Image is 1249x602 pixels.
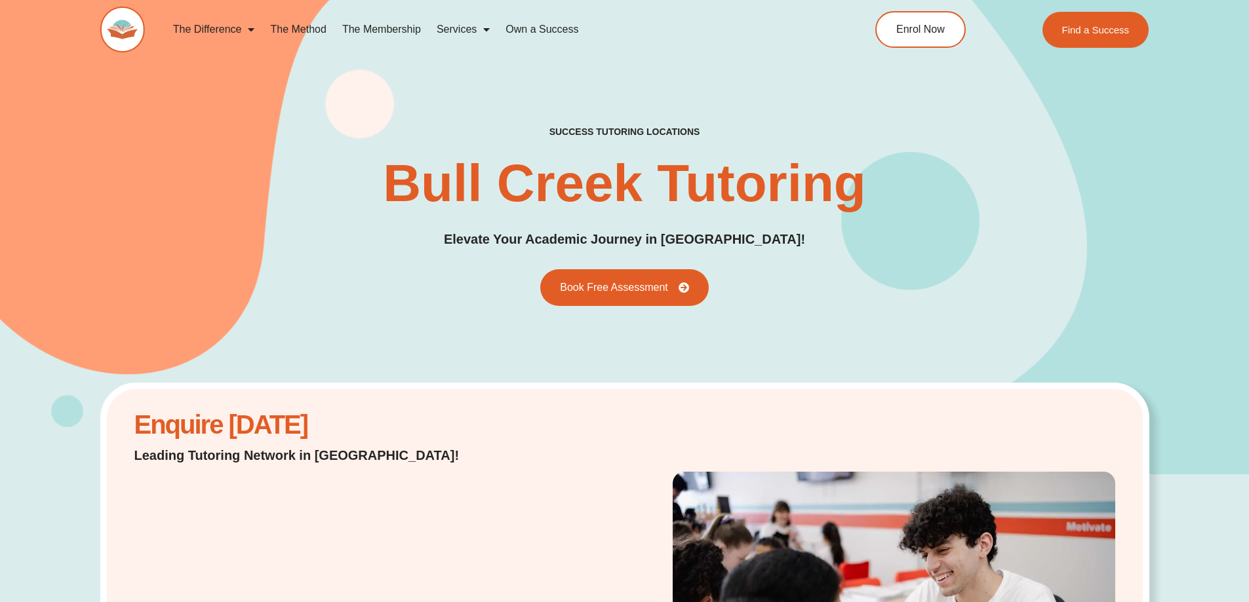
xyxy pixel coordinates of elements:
a: Own a Success [498,14,586,45]
span: Find a Success [1062,25,1130,35]
a: Enrol Now [875,11,966,48]
span: Enrol Now [896,24,945,35]
span: Book Free Assessment [560,282,668,293]
a: Services [429,14,498,45]
a: The Method [262,14,334,45]
p: Leading Tutoring Network in [GEOGRAPHIC_DATA]! [134,446,513,464]
nav: Menu [165,14,816,45]
p: Elevate Your Academic Journey in [GEOGRAPHIC_DATA]! [444,229,805,250]
a: Find a Success [1042,12,1149,48]
h2: success tutoring locations [549,126,700,138]
a: The Membership [334,14,429,45]
h2: Enquire [DATE] [134,417,513,433]
h1: Bull Creek Tutoring [383,157,865,210]
a: The Difference [165,14,263,45]
a: Book Free Assessment [540,269,709,306]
